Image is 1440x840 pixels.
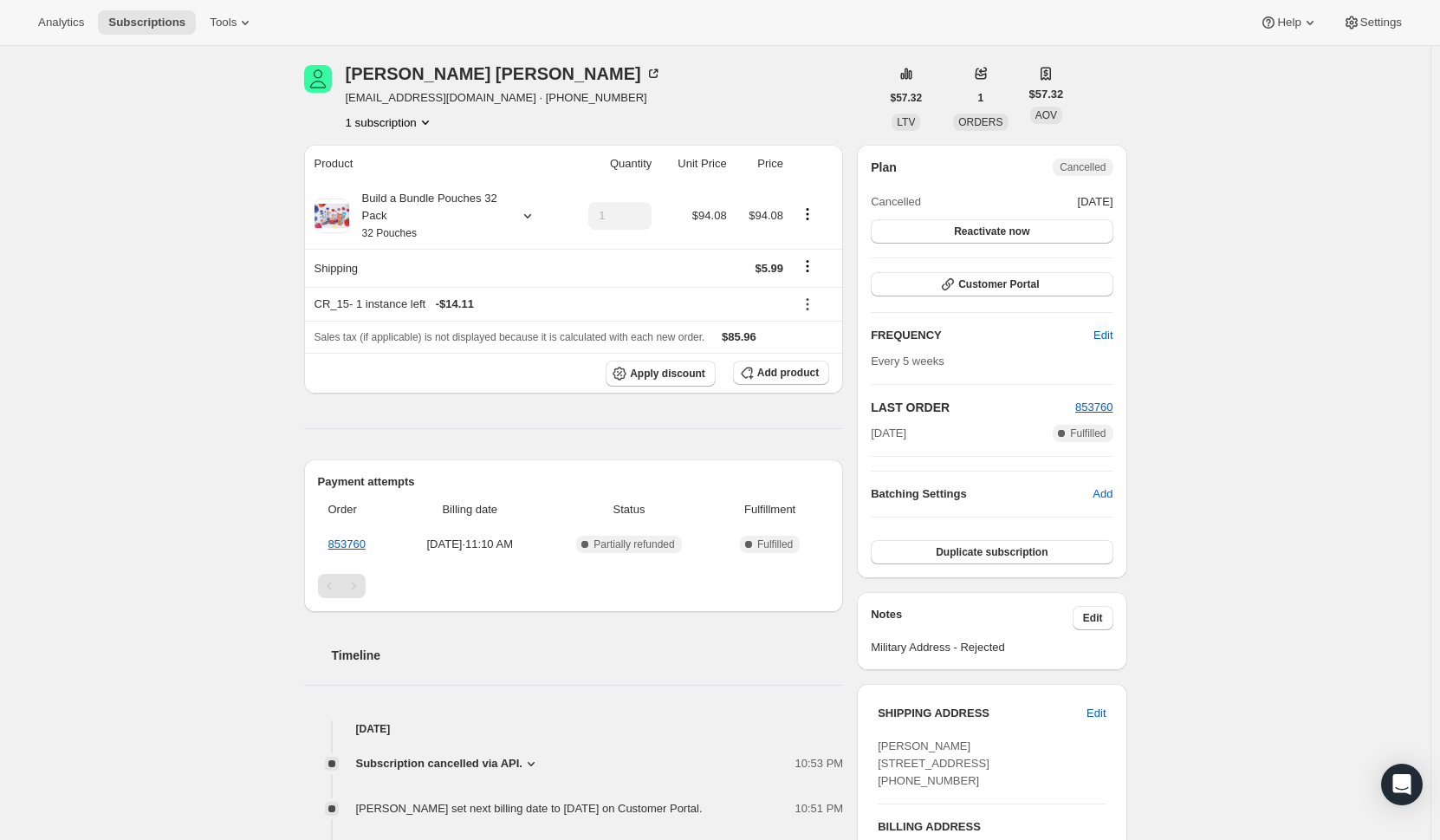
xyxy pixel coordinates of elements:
button: Subscriptions [98,10,196,35]
h2: FREQUENCY [871,327,1093,344]
h2: Timeline [332,647,844,664]
span: [DATE] [871,425,906,442]
span: Britt Egan [304,65,332,93]
button: Customer Portal [871,272,1112,296]
span: Help [1277,16,1301,29]
span: Sales tax (if applicable) is not displayed because it is calculated with each new order. [315,331,705,343]
span: [PERSON_NAME] set next billing date to [DATE] on Customer Portal. [356,802,703,815]
span: Add product [757,366,819,380]
span: 1 [978,91,984,105]
span: $85.96 [722,330,756,343]
span: Settings [1360,16,1402,29]
h2: LAST ORDER [871,399,1075,416]
span: LTV [897,116,915,128]
span: 10:51 PM [795,800,844,817]
div: Build a Bundle Pouches 32 Pack [349,190,505,242]
span: $94.08 [692,209,727,222]
span: Fulfillment [721,501,819,518]
span: Duplicate subscription [936,545,1048,559]
span: Edit [1083,611,1103,625]
th: Product [304,145,565,183]
th: Price [732,145,788,183]
span: $94.08 [749,209,783,222]
span: Status [548,501,710,518]
button: Settings [1333,10,1412,35]
h3: Notes [871,606,1073,630]
div: [PERSON_NAME] [PERSON_NAME] [346,65,662,82]
h6: Batching Settings [871,485,1093,503]
span: Every 5 weeks [871,355,944,368]
div: Open Intercom Messenger [1381,764,1423,805]
span: Reactivate now [954,225,1029,238]
h2: Payment attempts [318,473,830,491]
button: Apply discount [606,361,716,387]
h3: BILLING ADDRESS [878,818,1106,836]
button: 853760 [1075,399,1112,416]
button: Tools [199,10,264,35]
small: 32 Pouches [362,227,417,239]
h2: Plan [871,159,897,176]
button: $57.32 [880,86,933,110]
h4: [DATE] [304,720,844,738]
button: Edit [1083,322,1123,349]
span: $57.32 [891,91,923,105]
button: Edit [1076,700,1116,727]
button: Reactivate now [871,219,1112,244]
span: Partially refunded [594,537,674,551]
span: Fulfilled [1070,427,1106,440]
span: Edit [1086,705,1106,722]
span: Analytics [38,16,84,29]
span: Fulfilled [757,537,793,551]
button: Analytics [28,10,94,35]
span: [DATE] [1078,193,1113,211]
span: Add [1093,485,1112,503]
button: 1 [968,86,995,110]
span: - $14.11 [436,296,474,313]
span: $57.32 [1029,86,1064,103]
span: ORDERS [958,116,1002,128]
span: Cancelled [871,193,921,211]
span: [EMAIL_ADDRESS][DOMAIN_NAME] · [PHONE_NUMBER] [346,89,662,107]
button: Duplicate subscription [871,540,1112,564]
span: Subscriptions [108,16,185,29]
span: Cancelled [1060,160,1106,174]
button: Edit [1073,606,1113,630]
th: Quantity [564,145,657,183]
button: Shipping actions [794,257,821,276]
span: Subscription cancelled via API. [356,755,522,772]
th: Shipping [304,249,565,287]
span: Tools [210,16,237,29]
th: Unit Price [657,145,731,183]
button: Product actions [346,114,434,131]
a: 853760 [328,537,366,550]
span: AOV [1035,109,1057,121]
span: [DATE] · 11:10 AM [403,536,537,553]
span: Apply discount [630,367,705,381]
button: Help [1249,10,1328,35]
a: 853760 [1075,400,1112,413]
button: Product actions [794,205,821,224]
span: $5.99 [755,262,783,275]
div: CR_15 - 1 instance left [315,296,783,313]
button: Add product [733,361,829,385]
button: Add [1082,480,1123,508]
nav: Pagination [318,574,830,598]
button: Subscription cancelled via API. [356,755,540,772]
span: Edit [1093,327,1112,344]
span: 10:53 PM [795,755,844,772]
span: Military Address - Rejected [871,639,1112,656]
span: Billing date [403,501,537,518]
span: [PERSON_NAME] [STREET_ADDRESS] [PHONE_NUMBER] [878,739,989,787]
span: Customer Portal [958,277,1039,291]
th: Order [318,491,398,529]
h3: SHIPPING ADDRESS [878,705,1086,722]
